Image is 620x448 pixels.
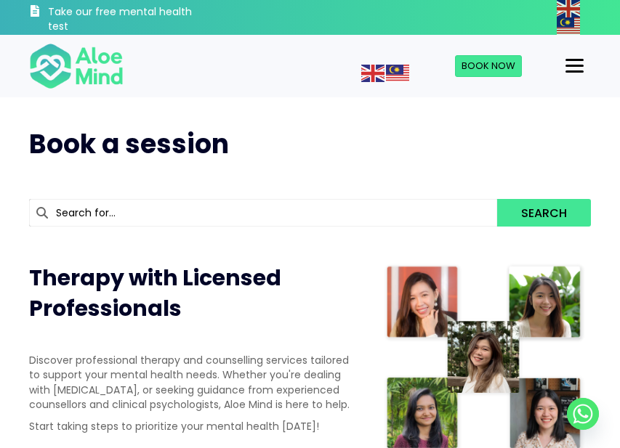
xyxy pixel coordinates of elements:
img: en [361,65,385,82]
button: Menu [560,54,589,78]
span: Book Now [462,59,515,73]
input: Search for... [29,199,497,227]
h3: Take our free mental health test [48,5,198,33]
a: Whatsapp [567,398,599,430]
img: ms [557,17,580,35]
a: Take our free mental health test [29,4,198,35]
a: Book Now [455,55,522,77]
p: Discover professional therapy and counselling services tailored to support your mental health nee... [29,353,355,412]
button: Search [497,199,591,227]
a: Malay [386,65,411,80]
span: Book a session [29,126,229,163]
img: Aloe mind Logo [29,42,124,90]
img: ms [386,65,409,82]
a: English [557,1,581,15]
a: Malay [557,18,581,33]
p: Start taking steps to prioritize your mental health [DATE]! [29,419,355,433]
span: Therapy with Licensed Professionals [29,262,281,324]
a: English [361,65,386,80]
